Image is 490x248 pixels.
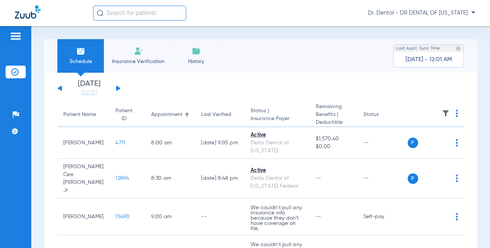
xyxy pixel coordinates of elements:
span: Deductible [316,119,351,126]
img: group-dot-blue.svg [456,139,458,147]
td: -- [357,159,408,198]
td: -- [357,127,408,159]
div: Patient ID [115,107,139,123]
td: 8:00 AM [145,127,195,159]
div: Patient ID [115,107,133,123]
span: 15490 [115,214,130,219]
span: -- [316,176,321,181]
span: Last Appt. Sync Time: [396,45,441,52]
img: filter.svg [442,110,449,117]
li: [DATE] [67,80,111,97]
span: $0.00 [316,143,351,151]
img: History [192,47,201,56]
td: [DATE] 9:05 PM [195,127,245,159]
div: Appointment [151,111,182,119]
p: We couldn’t pull any insurance info because they don’t have coverage on file. [251,205,304,231]
td: [DATE] 8:48 PM [195,159,245,198]
span: 4711 [115,140,125,145]
span: 12894 [115,176,129,181]
td: Self-pay [357,198,408,235]
img: group-dot-blue.svg [456,213,458,220]
div: Active [251,167,304,175]
div: Last Verified [201,111,239,119]
div: Patient Name [63,111,96,119]
img: Manual Insurance Verification [134,47,143,56]
span: [DATE] - 12:01 AM [405,56,452,63]
span: Schedule [63,58,98,65]
img: group-dot-blue.svg [456,110,458,117]
span: Insurance Verification [109,58,167,65]
th: Remaining Benefits | [310,103,357,127]
div: Delta Dental of [US_STATE] [251,139,304,155]
div: Patient Name [63,111,104,119]
a: [DATE] [67,89,111,97]
span: $1,570.40 [316,135,351,143]
span: -- [316,214,321,219]
span: Insurance Payer [251,115,304,123]
div: Delta Dental of [US_STATE] Federal [251,175,304,190]
td: [PERSON_NAME] Cee [PERSON_NAME] Jr [57,159,109,198]
img: Search Icon [97,10,104,16]
span: Dr. Dental - DR DENTAL OF [US_STATE] [368,9,475,17]
div: Active [251,131,304,139]
img: Zuub Logo [15,6,41,19]
td: -- [195,198,245,235]
span: P [408,173,418,184]
span: History [178,58,214,65]
td: 9:00 AM [145,198,195,235]
input: Search for patients [93,6,186,21]
div: Last Verified [201,111,231,119]
th: Status | [245,103,310,127]
img: group-dot-blue.svg [456,175,458,182]
img: last sync help info [456,46,461,51]
th: Status [357,103,408,127]
img: hamburger-icon [10,32,22,41]
span: P [408,138,418,148]
td: [PERSON_NAME] [57,198,109,235]
img: Schedule [76,47,85,56]
td: 8:30 AM [145,159,195,198]
div: Appointment [151,111,189,119]
td: [PERSON_NAME] [57,127,109,159]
